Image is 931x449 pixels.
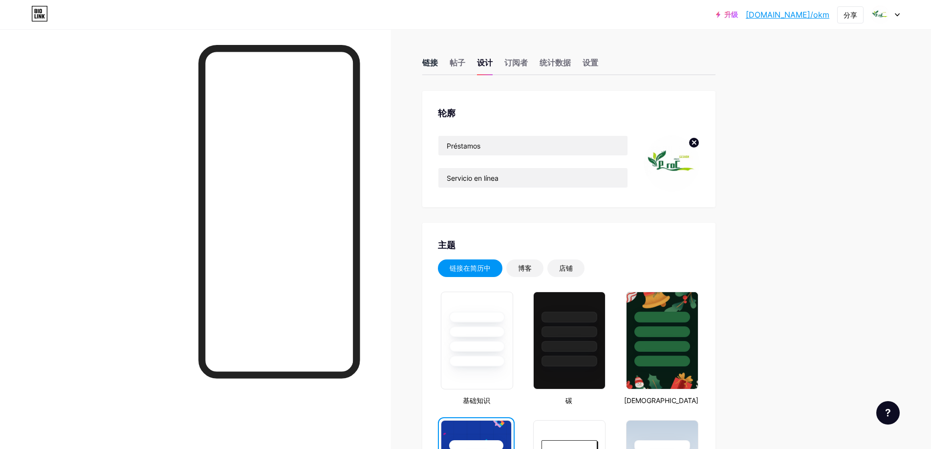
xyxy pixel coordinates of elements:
[559,264,573,272] font: 店铺
[518,264,532,272] font: 博客
[724,10,738,19] font: 升级
[583,58,598,67] font: 设置
[438,168,628,188] input: 简历
[746,9,829,21] a: [DOMAIN_NAME]/okm
[477,58,493,67] font: 设计
[438,108,455,118] font: 轮廓
[438,136,628,155] input: 姓名
[438,240,455,250] font: 主题
[844,11,857,19] font: 分享
[450,58,465,67] font: 帖子
[540,58,571,67] font: 统计数据
[746,10,829,20] font: [DOMAIN_NAME]/okm
[504,58,528,67] font: 订阅者
[450,264,491,272] font: 链接在简历中
[871,5,889,24] img: 奥克姆
[565,396,572,405] font: 碳
[422,58,438,67] font: 链接
[644,135,700,192] img: 奥克姆
[624,396,698,405] font: [DEMOGRAPHIC_DATA]
[463,396,490,405] font: 基础知识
